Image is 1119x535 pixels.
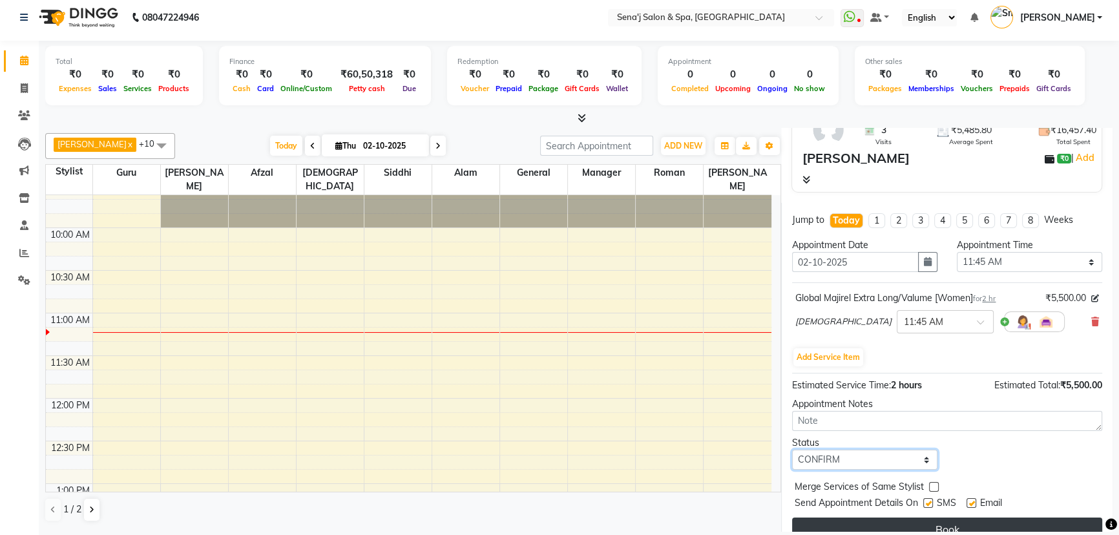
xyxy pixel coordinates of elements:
[668,67,712,82] div: 0
[277,84,335,93] span: Online/Custom
[973,294,996,303] small: for
[792,436,937,450] div: Status
[540,136,653,156] input: Search Appointment
[561,67,603,82] div: ₹0
[254,84,277,93] span: Card
[335,67,398,82] div: ₹60,50,318
[865,67,905,82] div: ₹0
[957,67,996,82] div: ₹0
[982,294,996,303] span: 2 hr
[795,291,996,305] div: Global Majirel Extra Long/Valume [Women]
[1038,314,1054,330] img: Interior.png
[346,84,388,93] span: Petty cash
[791,67,828,82] div: 0
[127,139,132,149] a: x
[120,67,155,82] div: ₹0
[957,238,1102,252] div: Appointment Time
[1015,314,1030,330] img: Hairdresser.png
[792,238,937,252] div: Appointment Date
[229,56,421,67] div: Finance
[937,496,956,512] span: SMS
[1074,150,1096,165] a: Add
[868,213,885,228] li: 1
[359,136,424,156] input: 2025-10-02
[48,313,92,327] div: 11:00 AM
[792,213,824,227] div: Jump to
[661,137,706,155] button: ADD NEW
[668,56,828,67] div: Appointment
[1060,379,1102,391] span: ₹5,500.00
[48,441,92,455] div: 12:30 PM
[229,165,296,181] span: Afzal
[54,484,92,498] div: 1:00 PM
[792,379,891,391] span: Estimated Service Time:
[48,356,92,370] div: 11:30 AM
[996,84,1033,93] span: Prepaids
[254,67,277,82] div: ₹0
[795,480,924,496] span: Merge Services of Same Stylist
[951,123,992,137] span: ₹5,485.80
[93,165,160,181] span: Guru
[1044,213,1073,227] div: Weeks
[139,138,164,149] span: +10
[1091,295,1099,302] i: Edit price
[492,84,525,93] span: Prepaid
[95,84,120,93] span: Sales
[161,165,228,194] span: [PERSON_NAME]
[1051,123,1096,137] span: ₹16,457.40
[636,165,703,181] span: Roman
[668,84,712,93] span: Completed
[792,252,919,272] input: yyyy-mm-dd
[934,213,951,228] li: 4
[432,165,499,181] span: Alam
[364,165,432,181] span: Siddhi
[795,315,892,328] span: [DEMOGRAPHIC_DATA]
[996,67,1033,82] div: ₹0
[56,56,193,67] div: Total
[155,67,193,82] div: ₹0
[865,56,1074,67] div: Other sales
[754,84,791,93] span: Ongoing
[229,84,254,93] span: Cash
[1071,150,1096,165] span: |
[63,503,81,516] span: 1 / 2
[994,379,1060,391] span: Estimated Total:
[905,67,957,82] div: ₹0
[48,271,92,284] div: 10:30 AM
[525,84,561,93] span: Package
[1000,213,1017,228] li: 7
[277,67,335,82] div: ₹0
[875,137,892,147] span: Visits
[568,165,635,181] span: Manager
[457,67,492,82] div: ₹0
[120,84,155,93] span: Services
[754,67,791,82] div: 0
[1056,137,1091,147] span: Total Spent
[399,84,419,93] span: Due
[865,84,905,93] span: Packages
[229,67,254,82] div: ₹0
[492,67,525,82] div: ₹0
[802,149,910,168] div: [PERSON_NAME]
[793,348,863,366] button: Add Service Item
[48,228,92,242] div: 10:00 AM
[890,213,907,228] li: 2
[1022,213,1039,228] li: 8
[457,56,631,67] div: Redemption
[46,165,92,178] div: Stylist
[881,123,886,137] span: 3
[56,67,95,82] div: ₹0
[1045,291,1086,305] span: ₹5,500.00
[155,84,193,93] span: Products
[704,165,771,194] span: [PERSON_NAME]
[957,84,996,93] span: Vouchers
[949,137,993,147] span: Average Spent
[1033,67,1074,82] div: ₹0
[712,67,754,82] div: 0
[833,214,860,227] div: Today
[956,213,973,228] li: 5
[905,84,957,93] span: Memberships
[95,67,120,82] div: ₹0
[457,84,492,93] span: Voucher
[712,84,754,93] span: Upcoming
